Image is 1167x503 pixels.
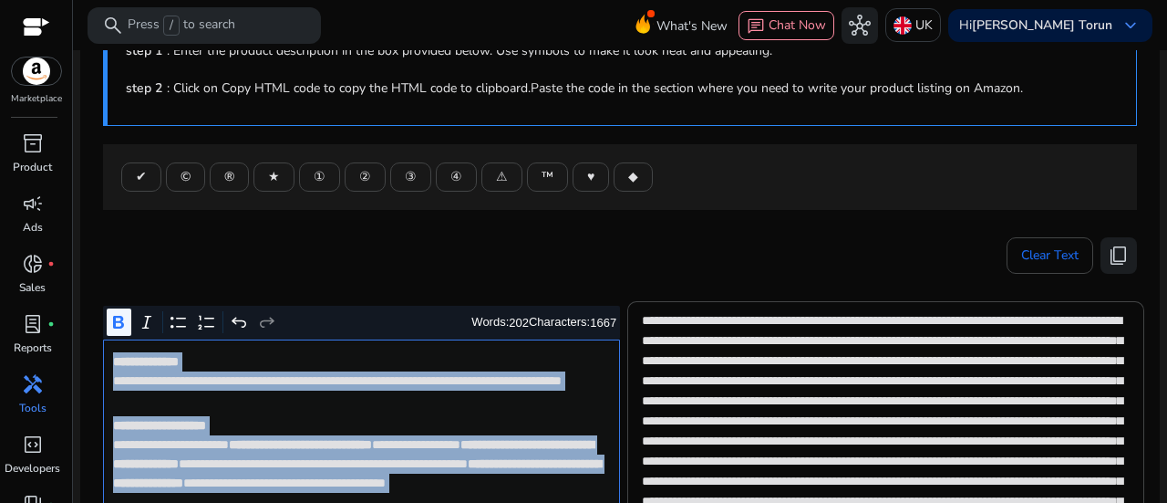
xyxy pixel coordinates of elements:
[450,167,462,186] span: ④
[747,17,765,36] span: chat
[22,253,44,275] span: donut_small
[102,15,124,37] span: search
[22,193,44,215] span: campaign
[893,16,912,35] img: uk.svg
[959,19,1112,32] p: Hi
[224,167,234,186] span: ®
[1021,237,1079,274] span: Clear Text
[253,162,294,192] button: ★
[121,162,161,192] button: ✔
[126,42,162,59] b: step 1
[126,79,162,97] b: step 2
[181,167,191,186] span: ©
[210,162,249,192] button: ®
[22,313,44,335] span: lab_profile
[268,167,280,186] span: ★
[166,162,205,192] button: ©
[22,373,44,395] span: handyman
[14,340,52,356] p: Reports
[1108,245,1130,267] span: content_copy
[11,92,62,106] p: Marketplace
[628,167,638,186] span: ◆
[345,162,386,192] button: ②
[22,132,44,154] span: inventory_2
[19,279,46,296] p: Sales
[738,11,834,40] button: chatChat Now
[163,16,180,36] span: /
[405,167,417,186] span: ③
[436,162,477,192] button: ④
[842,7,878,44] button: hub
[769,16,826,34] span: Chat Now
[509,316,529,330] label: 202
[19,400,46,416] p: Tools
[47,320,55,328] span: fiber_manual_record
[5,460,60,477] p: Developers
[136,167,147,186] span: ✔
[1100,237,1137,274] button: content_copy
[496,167,508,186] span: ⚠
[299,162,340,192] button: ①
[1120,15,1141,37] span: keyboard_arrow_down
[587,167,594,186] span: ♥
[542,167,553,186] span: ™
[1007,237,1093,274] button: Clear Text
[314,167,325,186] span: ①
[573,162,609,192] button: ♥
[22,434,44,456] span: code_blocks
[12,58,61,85] img: amazon.svg
[972,16,1112,34] b: [PERSON_NAME] Torun
[471,311,616,334] div: Words: Characters:
[849,15,871,37] span: hub
[23,219,43,236] p: Ads
[656,10,728,42] span: What's New
[126,79,1118,98] p: : Click on Copy HTML code to copy the HTML code to clipboard.Paste the code in the section where ...
[103,306,620,341] div: Editor toolbar
[128,16,235,36] p: Press to search
[590,316,616,330] label: 1667
[47,260,55,267] span: fiber_manual_record
[915,9,933,41] p: UK
[13,159,52,175] p: Product
[481,162,522,192] button: ⚠
[527,162,568,192] button: ™
[390,162,431,192] button: ③
[359,167,371,186] span: ②
[614,162,653,192] button: ◆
